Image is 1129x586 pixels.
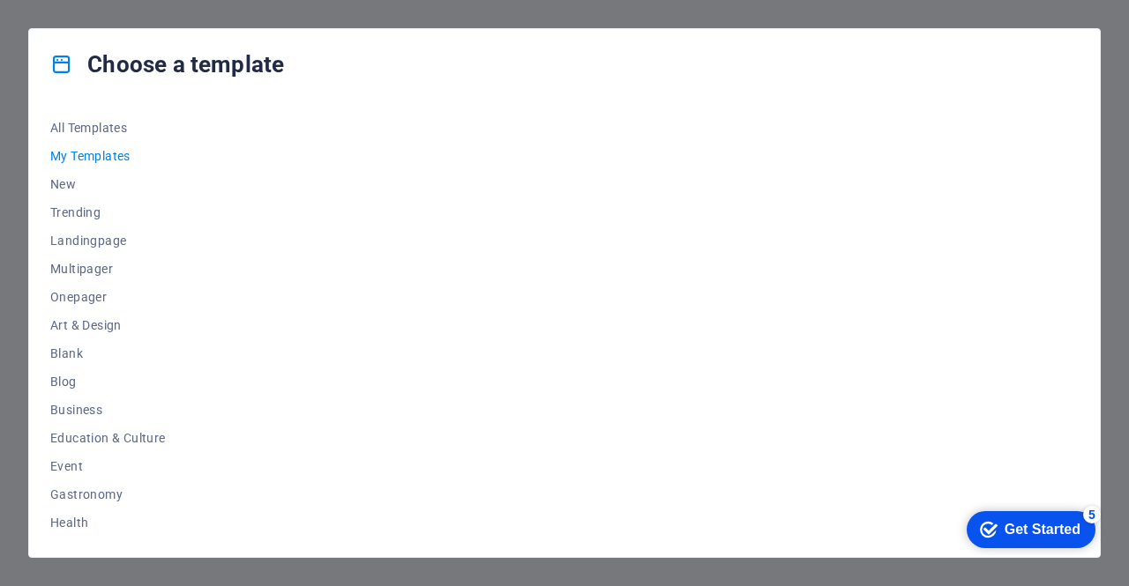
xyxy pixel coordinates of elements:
[50,318,166,332] span: Art & Design
[50,149,166,163] span: My Templates
[50,142,166,170] button: My Templates
[50,452,166,480] button: Event
[50,516,166,530] span: Health
[50,234,166,248] span: Landingpage
[50,480,166,508] button: Gastronomy
[50,290,166,304] span: Onepager
[52,19,128,35] div: Get Started
[50,487,166,501] span: Gastronomy
[50,459,166,473] span: Event
[50,226,166,255] button: Landingpage
[50,403,166,417] span: Business
[14,9,143,46] div: Get Started 5 items remaining, 0% complete
[50,255,166,283] button: Multipager
[50,121,166,135] span: All Templates
[50,283,166,311] button: Onepager
[50,346,166,360] span: Blank
[50,114,166,142] button: All Templates
[50,170,166,198] button: New
[50,339,166,367] button: Blank
[50,367,166,396] button: Blog
[50,205,166,219] span: Trending
[50,262,166,276] span: Multipager
[131,4,148,21] div: 5
[50,424,166,452] button: Education & Culture
[50,177,166,191] span: New
[50,311,166,339] button: Art & Design
[50,198,166,226] button: Trending
[50,396,166,424] button: Business
[50,508,166,537] button: Health
[50,50,284,78] h4: Choose a template
[50,375,166,389] span: Blog
[50,431,166,445] span: Education & Culture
